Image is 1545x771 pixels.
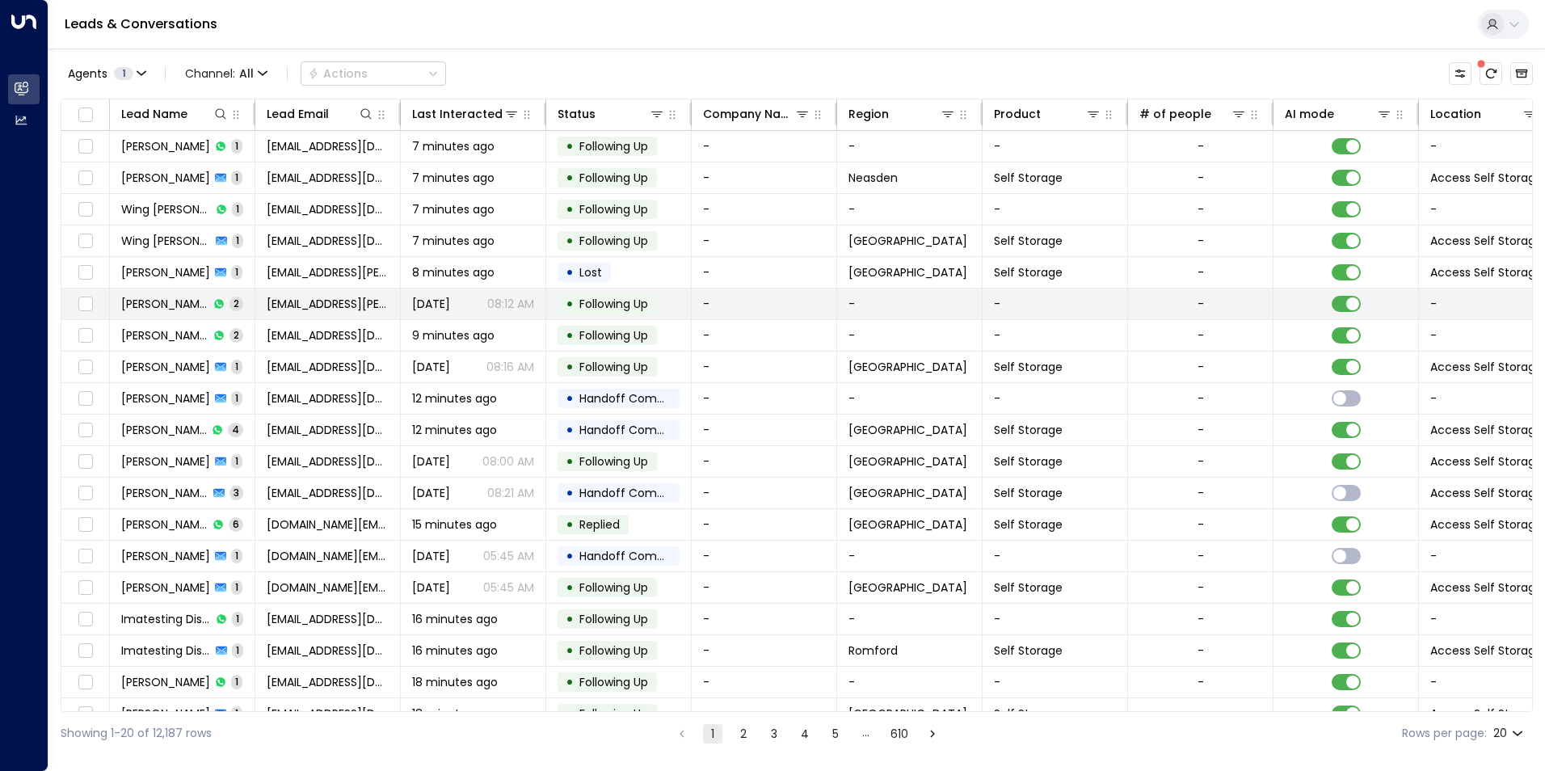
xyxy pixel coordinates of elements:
span: Self Storage [994,170,1063,186]
div: • [566,668,574,696]
span: West Midlands [848,485,967,501]
div: • [566,196,574,223]
span: Following Up [579,642,648,659]
td: - [692,446,837,477]
td: - [692,415,837,445]
span: Sep 01, 2025 [412,359,450,375]
span: Toggle select all [75,105,95,125]
span: Self Storage [994,642,1063,659]
div: Location [1430,104,1538,124]
span: Wing Cheong Chow [121,201,211,217]
button: Go to page 610 [887,724,911,744]
span: Imatesting Discounts [121,642,211,659]
button: Channel:All [179,62,274,85]
span: 16 minutes ago [412,611,498,627]
span: 1 [231,454,242,468]
span: Aug 31, 2025 [412,579,450,596]
span: 4 [228,423,243,436]
span: lucy grant [121,706,210,722]
p: 05:45 AM [483,548,534,564]
span: dina MISTRY [121,138,210,154]
span: Following Up [579,327,648,343]
span: cadders.com@gmail.com [267,516,389,533]
span: Channel: [179,62,274,85]
div: Lead Email [267,104,329,124]
span: Following Up [579,296,648,312]
div: AI mode [1285,104,1334,124]
span: 1 [231,139,242,153]
span: dina MISTRY [121,170,210,186]
td: - [692,383,837,414]
span: Kelvin Odogwu [121,485,208,501]
td: - [692,698,837,729]
div: Company Name [703,104,794,124]
span: 1 [231,171,242,184]
span: London [848,359,967,375]
div: … [857,724,876,744]
div: 20 [1493,722,1526,745]
span: Toggle select row [75,294,95,314]
span: 18 minutes ago [412,674,498,690]
span: Toggle select row [75,515,95,535]
span: 3 [229,486,243,499]
span: Self Storage [994,706,1063,722]
p: 05:45 AM [483,579,534,596]
div: • [566,605,574,633]
span: 1 [231,675,242,689]
span: 1 [114,67,133,80]
span: Toggle select row [75,168,95,188]
span: jo.mahon@yahoo.co.uk [267,296,389,312]
div: - [1198,138,1204,154]
label: Rows per page: [1402,725,1487,742]
span: Toggle select row [75,483,95,503]
span: 7 minutes ago [412,201,495,217]
div: • [566,479,574,507]
span: Toggle select row [75,609,95,630]
div: - [1198,642,1204,659]
div: Actions [308,66,368,81]
td: - [692,541,837,571]
span: jenardan_s@hotmail.com [267,327,389,343]
span: Yesterday [412,548,450,564]
td: - [692,509,837,540]
span: Handoff Completed [579,422,693,438]
div: • [566,700,574,727]
div: • [566,353,574,381]
span: 1 [231,360,242,373]
div: Company Name [703,104,810,124]
div: - [1198,611,1204,627]
button: Go to page 5 [826,724,845,744]
span: 2 [229,328,243,342]
span: 1 [231,580,242,594]
span: Birmingham [848,233,967,249]
button: page 1 [703,724,722,744]
span: 12 minutes ago [412,422,497,438]
span: cadders.com@gmail.com [267,548,389,564]
div: - [1198,516,1204,533]
span: All [239,67,254,80]
span: Jo Mahon [121,264,210,280]
div: Product [994,104,1101,124]
span: jo.mahon@yahoo.co.uk [267,264,389,280]
span: London [848,706,967,722]
span: kelvinest69@gmail.com [267,485,389,501]
span: Jo Mahon [121,296,208,312]
span: Following Up [579,706,648,722]
span: Following Up [579,170,648,186]
span: 1 [231,549,242,562]
div: Last Interacted [412,104,503,124]
div: AI mode [1285,104,1392,124]
span: kelvinest69@gmail.com [267,390,389,407]
span: Toggle select row [75,389,95,409]
span: Stephen Cadman [121,579,210,596]
div: Region [848,104,956,124]
span: Northamptonshire [848,579,967,596]
span: 12 minutes ago [412,390,497,407]
span: brianchowasdf@gmail.com [267,233,389,249]
span: There are new threads available. Refresh the grid to view the latest updates. [1480,62,1502,85]
p: 08:21 AM [487,485,534,501]
td: - [983,289,1128,319]
span: kelvinest69@gmail.com [267,422,389,438]
span: dinamistry@btinternet.com [267,170,389,186]
td: - [692,225,837,256]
